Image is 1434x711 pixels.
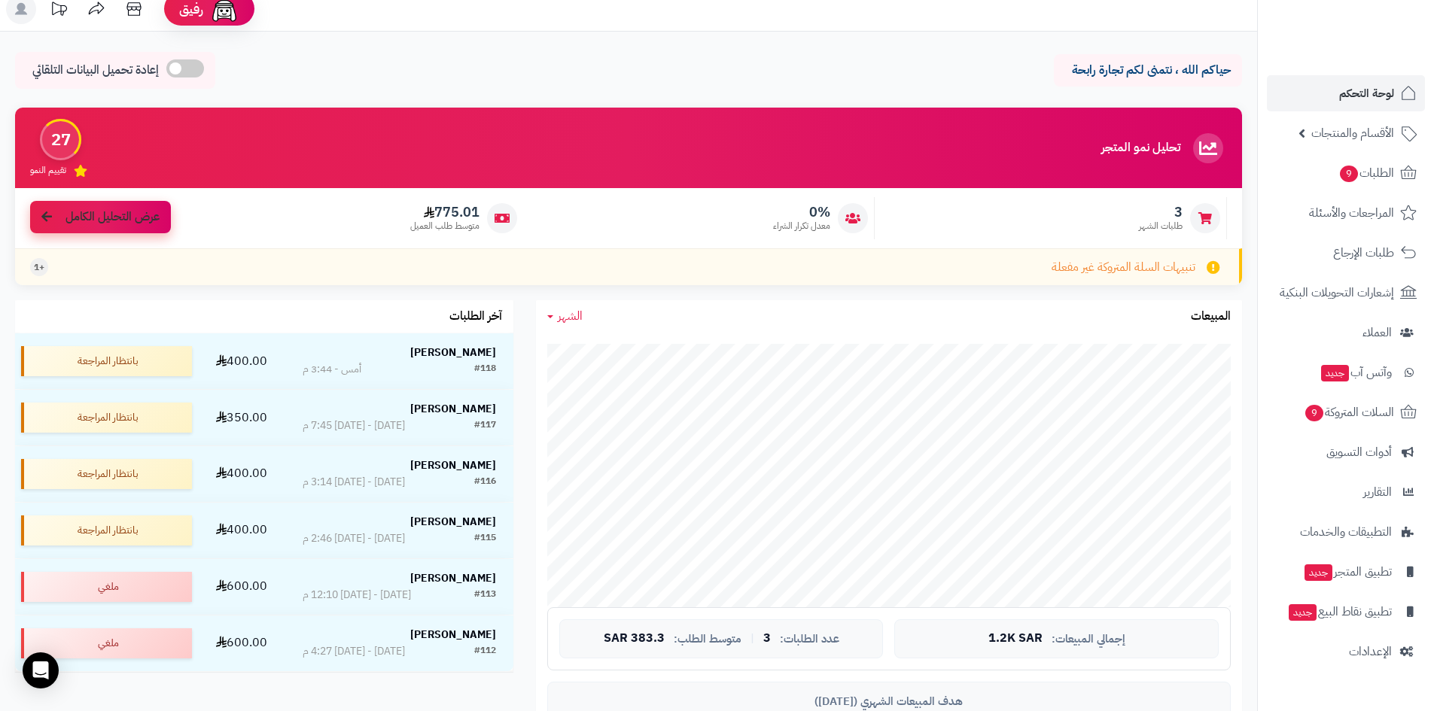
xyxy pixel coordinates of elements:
span: لوحة التحكم [1339,83,1394,104]
a: المراجعات والأسئلة [1267,195,1425,231]
a: إشعارات التحويلات البنكية [1267,275,1425,311]
span: جديد [1289,604,1317,621]
span: إجمالي المبيعات: [1052,633,1125,646]
a: الإعدادات [1267,634,1425,670]
span: طلبات الشهر [1139,220,1183,232]
strong: [PERSON_NAME] [410,401,496,417]
span: 1.2K SAR [988,632,1043,646]
span: تطبيق نقاط البيع [1287,601,1392,622]
span: 3 [763,632,771,646]
span: السلات المتروكة [1304,402,1394,423]
span: 383.3 SAR [604,632,665,646]
span: الإعدادات [1349,641,1392,662]
span: إشعارات التحويلات البنكية [1280,282,1394,303]
td: 350.00 [198,390,285,445]
span: جديد [1305,564,1332,581]
a: تطبيق المتجرجديد [1267,554,1425,590]
td: 600.00 [198,615,285,671]
a: العملاء [1267,314,1425,351]
strong: [PERSON_NAME] [410,345,496,360]
span: +1 [34,261,44,274]
div: بانتظار المراجعة [21,403,192,433]
span: الأقسام والمنتجات [1311,123,1394,144]
a: السلات المتروكة9 [1267,394,1425,430]
span: 3 [1139,204,1183,220]
strong: [PERSON_NAME] [410,457,496,473]
img: logo-2.png [1332,42,1420,74]
h3: آخر الطلبات [449,310,502,324]
span: جديد [1321,365,1349,381]
span: متوسط الطلب: [674,633,741,646]
span: 9 [1305,405,1323,421]
div: هدف المبيعات الشهري ([DATE]) [559,694,1219,709]
td: 400.00 [198,503,285,558]
div: #117 [474,418,496,433]
div: #116 [474,475,496,490]
td: 600.00 [198,559,285,615]
div: #115 [474,531,496,546]
a: أدوات التسويق [1267,434,1425,470]
div: #113 [474,588,496,603]
span: أدوات التسويق [1326,442,1392,463]
div: بانتظار المراجعة [21,459,192,489]
a: الشهر [547,308,583,325]
div: Open Intercom Messenger [23,652,59,688]
p: حياكم الله ، نتمنى لكم تجارة رابحة [1065,62,1231,79]
span: التقارير [1363,482,1392,503]
td: 400.00 [198,446,285,502]
div: [DATE] - [DATE] 2:46 م [303,531,405,546]
div: ملغي [21,628,192,658]
a: التقارير [1267,474,1425,510]
span: الطلبات [1338,163,1394,184]
a: التطبيقات والخدمات [1267,514,1425,550]
div: #112 [474,644,496,659]
div: أمس - 3:44 م [303,362,361,377]
a: وآتس آبجديد [1267,354,1425,390]
span: 0% [773,204,830,220]
span: الشهر [558,307,583,325]
span: العملاء [1362,322,1392,343]
span: طلبات الإرجاع [1333,242,1394,263]
span: تطبيق المتجر [1303,561,1392,582]
strong: [PERSON_NAME] [410,627,496,643]
div: [DATE] - [DATE] 3:14 م [303,475,405,490]
span: معدل تكرار الشراء [773,220,830,232]
span: متوسط طلب العميل [410,220,480,232]
div: بانتظار المراجعة [21,346,192,376]
div: [DATE] - [DATE] 12:10 م [303,588,411,603]
span: تقييم النمو [30,164,66,177]
span: عرض التحليل الكامل [65,208,160,226]
a: لوحة التحكم [1267,75,1425,111]
div: #118 [474,362,496,377]
td: 400.00 [198,333,285,389]
a: الطلبات9 [1267,155,1425,191]
div: [DATE] - [DATE] 4:27 م [303,644,405,659]
a: طلبات الإرجاع [1267,235,1425,271]
strong: [PERSON_NAME] [410,570,496,586]
span: التطبيقات والخدمات [1300,521,1392,542]
strong: [PERSON_NAME] [410,514,496,530]
span: عدد الطلبات: [780,633,839,646]
span: إعادة تحميل البيانات التلقائي [32,62,159,79]
div: بانتظار المراجعة [21,515,192,545]
h3: تحليل نمو المتجر [1101,141,1180,155]
span: وآتس آب [1320,362,1392,383]
a: تطبيق نقاط البيعجديد [1267,594,1425,630]
span: تنبيهات السلة المتروكة غير مفعلة [1052,259,1195,276]
span: المراجعات والأسئلة [1309,202,1394,223]
div: ملغي [21,572,192,602]
div: [DATE] - [DATE] 7:45 م [303,418,405,433]
span: 9 [1340,166,1358,182]
h3: المبيعات [1191,310,1231,324]
span: 775.01 [410,204,480,220]
span: | [750,633,754,644]
a: عرض التحليل الكامل [30,201,171,233]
